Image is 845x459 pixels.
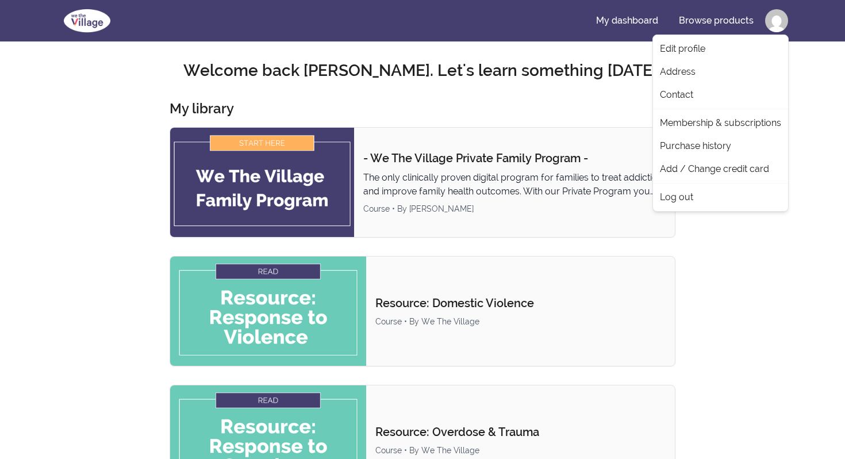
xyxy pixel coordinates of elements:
[655,60,786,83] a: Address
[655,37,786,60] a: Edit profile
[655,135,786,158] a: Purchase history
[655,186,786,209] a: Log out
[655,112,786,135] a: Membership & subscriptions
[655,83,786,106] a: Contact
[655,158,786,181] a: Add / Change credit card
